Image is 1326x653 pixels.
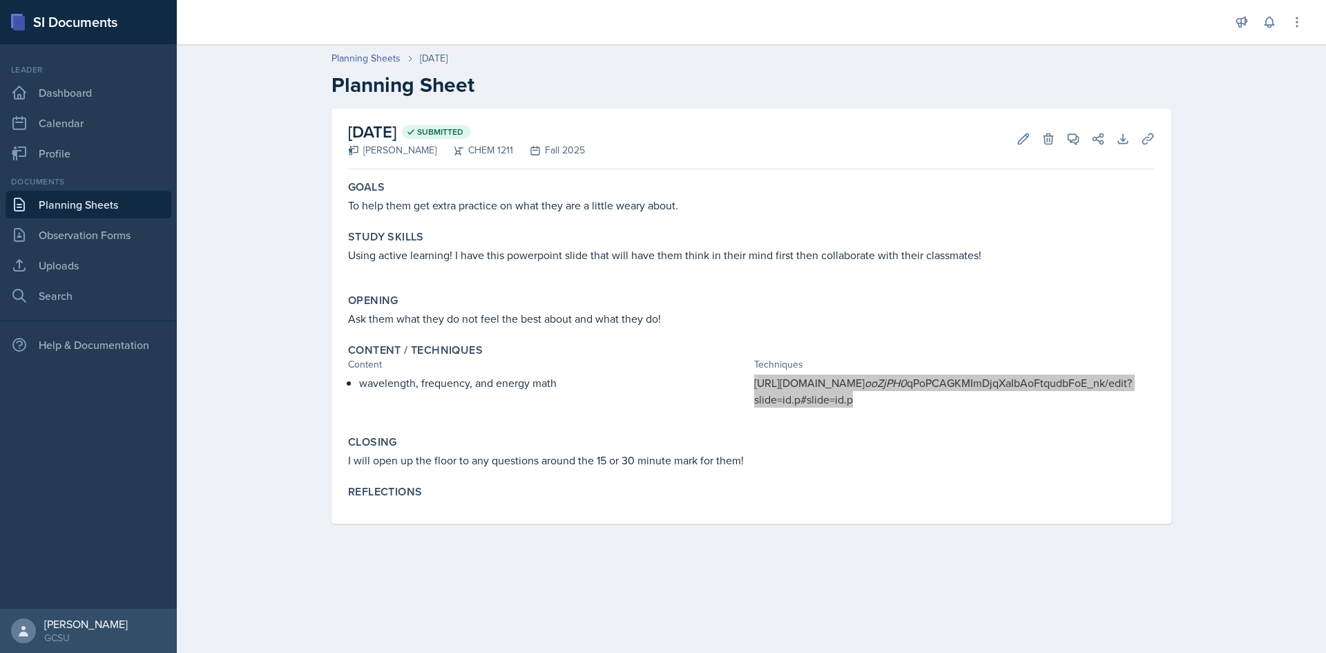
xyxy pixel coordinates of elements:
label: Goals [348,180,385,194]
a: Profile [6,140,171,167]
a: Planning Sheets [6,191,171,218]
div: Fall 2025 [513,143,585,158]
div: [PERSON_NAME] [44,617,128,631]
label: Closing [348,435,397,449]
a: Planning Sheets [331,51,401,66]
div: GCSU [44,631,128,645]
label: Opening [348,294,398,307]
div: Help & Documentation [6,331,171,359]
p: To help them get extra practice on what they are a little weary about. [348,197,1155,214]
p: qPoPCAGKMImDjqXaIbAoFtqudbFoE_nk/edit?slide=id.p#slide=id.p [754,375,1155,408]
div: Documents [6,176,171,188]
div: [DATE] [420,51,448,66]
h2: Planning Sheet [331,73,1171,97]
a: Observation Forms [6,221,171,249]
h2: [DATE] [348,120,585,144]
em: ooZjPH0 [865,375,907,390]
a: Calendar [6,109,171,137]
span: Submitted [417,126,463,138]
a: Uploads [6,252,171,279]
a: [URL][DOMAIN_NAME] [754,375,865,390]
p: I will open up the floor to any questions around the 15 or 30 minute mark for them! [348,452,1155,469]
label: Content / Techniques [348,343,483,357]
div: Leader [6,64,171,76]
label: Study Skills [348,230,424,244]
p: wavelength, frequency, and energy math [359,375,749,391]
div: [PERSON_NAME] [348,143,436,158]
div: CHEM 1211 [436,143,513,158]
a: Search [6,282,171,310]
div: Techniques [754,357,1155,372]
p: Ask them what they do not feel the best about and what they do! [348,310,1155,327]
label: Reflections [348,485,422,499]
a: Dashboard [6,79,171,106]
p: Using active learning! I have this powerpoint slide that will have them think in their mind first... [348,247,1155,263]
div: Content [348,357,749,372]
